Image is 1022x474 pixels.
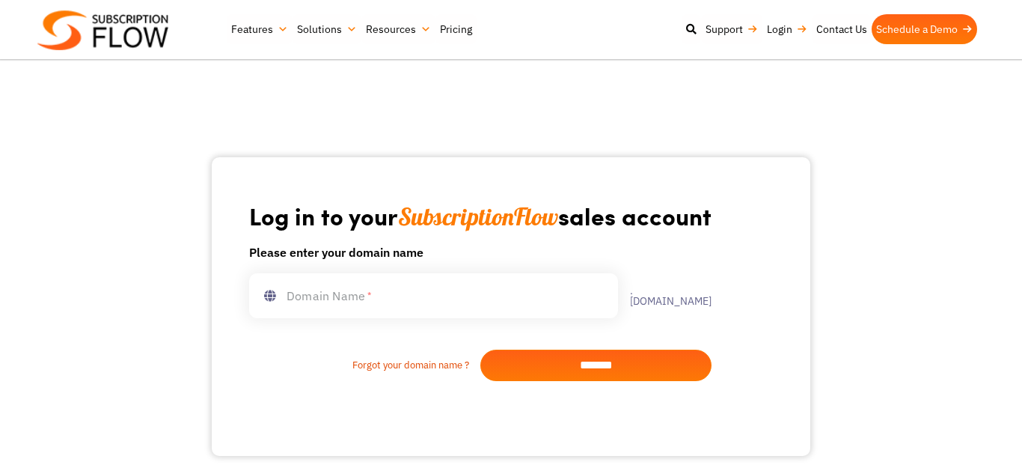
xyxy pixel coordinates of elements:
a: Pricing [435,14,477,44]
a: Forgot your domain name ? [249,358,480,373]
img: Subscriptionflow [37,10,168,50]
h1: Log in to your sales account [249,201,712,231]
a: Solutions [293,14,361,44]
a: Contact Us [812,14,872,44]
h6: Please enter your domain name [249,243,712,261]
span: SubscriptionFlow [398,201,558,231]
a: Support [701,14,762,44]
a: Resources [361,14,435,44]
a: Schedule a Demo [872,14,977,44]
a: Login [762,14,812,44]
a: Features [227,14,293,44]
label: .[DOMAIN_NAME] [618,285,712,306]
